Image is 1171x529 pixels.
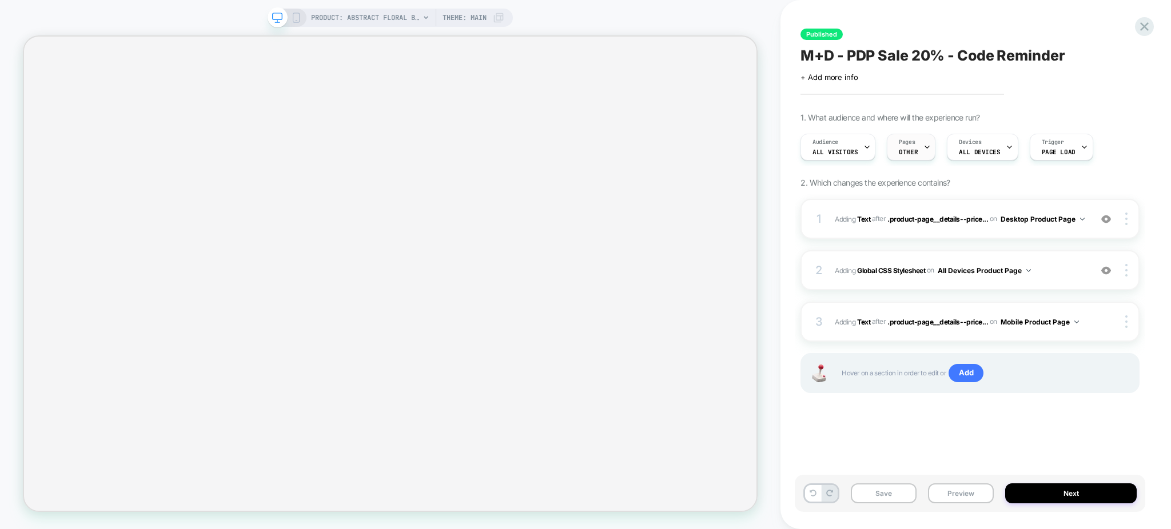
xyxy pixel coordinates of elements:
[835,263,1085,278] span: Adding
[887,214,988,223] span: .product-page__details--price...
[899,138,915,146] span: Pages
[857,266,925,274] b: Global CSS Stylesheet
[800,73,858,82] span: + Add more info
[835,214,870,223] span: Adding
[1001,315,1079,329] button: Mobile Product Page
[311,9,420,27] span: PRODUCT: Abstract Floral Balloon Sleeve Ace Maxi Dress [d250630mlt]
[1074,320,1079,323] img: down arrow
[1042,138,1064,146] span: Trigger
[872,214,886,223] span: AFTER
[835,317,870,326] span: Adding
[857,214,870,223] b: Text
[990,315,997,328] span: on
[813,260,825,280] div: 2
[899,148,918,156] span: OTHER
[938,263,1031,278] button: All Devices Product Page
[813,209,825,229] div: 1
[800,178,950,187] span: 2. Which changes the experience contains?
[813,311,825,332] div: 3
[959,148,1000,156] span: ALL DEVICES
[872,317,886,326] span: AFTER
[1125,264,1128,276] img: close
[1080,218,1085,221] img: down arrow
[1042,148,1076,156] span: Page Load
[928,483,994,503] button: Preview
[1125,213,1128,225] img: close
[443,9,487,27] span: Theme: MAIN
[1101,214,1111,224] img: crossed eye
[1001,212,1085,226] button: Desktop Product Page
[959,138,981,146] span: Devices
[807,364,830,382] img: Joystick
[949,364,983,382] span: Add
[1026,269,1031,272] img: down arrow
[812,138,838,146] span: Audience
[1005,483,1137,503] button: Next
[800,29,843,40] span: Published
[1125,315,1128,328] img: close
[1101,266,1111,275] img: crossed eye
[800,47,1065,64] span: M+D - PDP Sale 20% - Code Reminder
[990,213,997,225] span: on
[851,483,917,503] button: Save
[857,317,870,326] b: Text
[842,364,1127,382] span: Hover on a section in order to edit or
[800,113,979,122] span: 1. What audience and where will the experience run?
[927,264,934,276] span: on
[812,148,858,156] span: All Visitors
[887,317,988,326] span: .product-page__details--price...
